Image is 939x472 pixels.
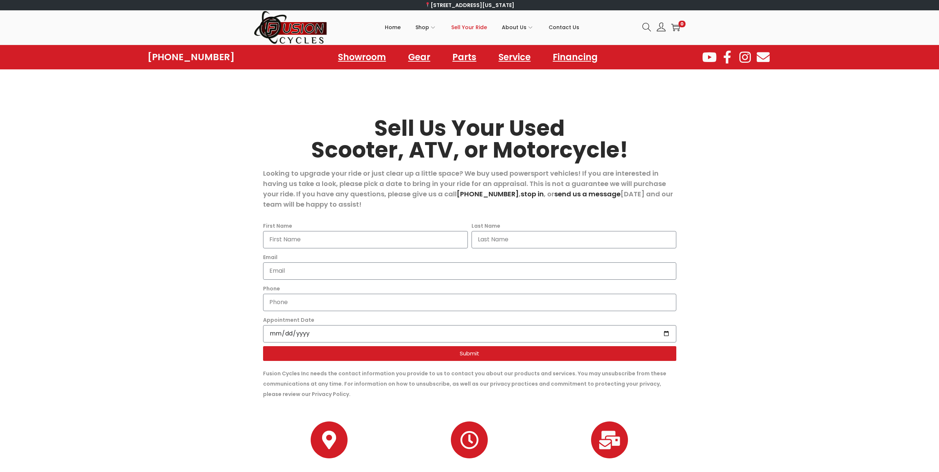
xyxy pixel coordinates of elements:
[263,325,676,342] input: Appoitment Date
[460,351,479,356] span: Submit
[451,421,488,458] a: Our Hours
[457,189,519,199] a: [PHONE_NUMBER]
[148,52,235,62] a: [PHONE_NUMBER]
[311,421,348,458] a: Get Directions
[263,294,676,311] input: Only numbers and phone characters (#, -, *, etc) are accepted.
[263,221,292,231] label: First Name
[263,168,676,210] p: Looking to upgrade your ride or just clear up a little space? We buy used powersport vehicles! If...
[549,11,579,44] a: Contact Us
[331,49,605,66] nav: Menu
[549,18,579,37] span: Contact Us
[263,262,676,280] input: Email
[328,11,637,44] nav: Primary navigation
[445,49,484,66] a: Parts
[671,23,680,32] a: 0
[385,11,401,44] a: Home
[545,49,605,66] a: Financing
[254,10,328,45] img: Woostify retina logo
[554,189,621,199] a: send us a message
[263,315,314,325] label: Appointment Date
[263,117,676,161] h2: Sell Us Your Used Scooter, ATV, or Motorcycle!
[502,11,534,44] a: About Us
[521,189,544,199] a: stop in
[425,2,430,7] img: 📍
[263,252,277,262] label: Email
[591,421,628,458] a: Contact Us
[415,18,429,37] span: Shop
[472,231,676,248] input: Last Name
[263,283,280,294] label: Phone
[263,231,468,248] input: First Name
[263,368,676,399] p: Fusion Cycles Inc needs the contact information you provide to us to contact you about our produc...
[472,221,500,231] label: Last Name
[385,18,401,37] span: Home
[451,18,487,37] span: Sell Your Ride
[415,11,436,44] a: Shop
[502,18,527,37] span: About Us
[491,49,538,66] a: Service
[331,49,393,66] a: Showroom
[401,49,438,66] a: Gear
[451,11,487,44] a: Sell Your Ride
[425,1,514,9] a: [STREET_ADDRESS][US_STATE]
[263,346,676,361] button: Submit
